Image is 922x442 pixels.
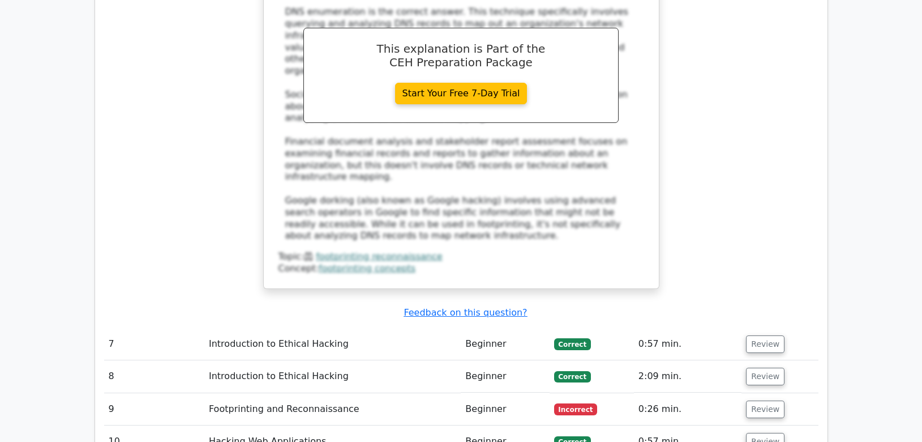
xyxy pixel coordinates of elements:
td: 0:57 min. [634,328,741,360]
div: Concept: [278,263,644,275]
td: 7 [104,328,204,360]
button: Review [746,368,784,385]
button: Review [746,401,784,418]
td: Beginner [461,328,549,360]
span: Incorrect [554,403,598,415]
td: Introduction to Ethical Hacking [204,360,461,393]
td: Footprinting and Reconnaissance [204,393,461,426]
a: Start Your Free 7-Day Trial [395,83,528,104]
div: DNS enumeration is the correct answer. This technique specifically involves querying and analyzin... [285,6,637,242]
button: Review [746,335,784,353]
td: 0:26 min. [634,393,741,426]
span: Correct [554,371,591,382]
a: Feedback on this question? [404,307,527,318]
td: Beginner [461,393,549,426]
td: Introduction to Ethical Hacking [204,328,461,360]
a: footprinting concepts [319,263,415,274]
td: 2:09 min. [634,360,741,393]
td: Beginner [461,360,549,393]
div: Topic: [278,251,644,263]
a: footprinting reconnaissance [316,251,442,262]
td: 9 [104,393,204,426]
td: 8 [104,360,204,393]
span: Correct [554,338,591,350]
